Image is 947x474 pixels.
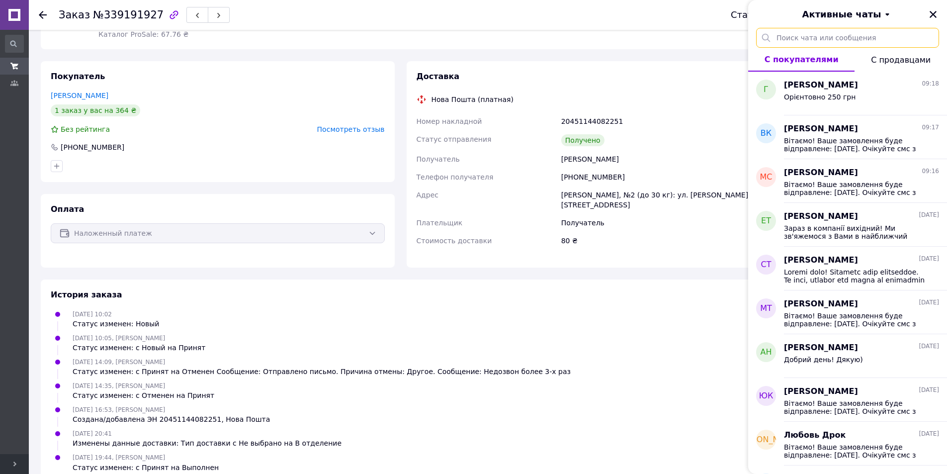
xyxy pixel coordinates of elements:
span: [DATE] [919,255,939,263]
div: Статус изменен: с Принят на Отменен Сообщение: Отправлено письмо. Причина отмены: Другое. Сообщен... [73,367,571,377]
span: [DATE] [919,342,939,351]
div: Вернуться назад [39,10,47,20]
button: МТ[PERSON_NAME][DATE]Вітаємо! Ваше замовлення буде відправлене: [DATE]. Очікуйте смс з номером ТТ... [748,290,947,334]
button: МС[PERSON_NAME]09:16Вітаємо! Ваше замовлення буде відправлене: [DATE]. Очікуйте смс з номером ТТН... [748,159,947,203]
span: Вітаємо! Ваше замовлення буде відправлене: [DATE]. Очікуйте смс з номером ТТН. При отриманні огля... [784,181,925,196]
span: [DATE] [919,211,939,219]
div: Статус изменен: с Отменен на Принят [73,390,214,400]
div: [PHONE_NUMBER] [60,142,125,152]
span: ЮК [759,390,774,402]
span: [DATE] 20:41 [73,430,112,437]
span: [DATE] 10:05, [PERSON_NAME] [73,335,165,342]
span: Стоимость доставки [417,237,492,245]
span: Активные чаты [802,8,881,21]
span: Добрий день! Дякую) [784,356,863,364]
span: [DATE] 14:35, [PERSON_NAME] [73,382,165,389]
button: С продавцами [855,48,947,72]
div: Нова Пошта (платная) [429,95,516,104]
span: 09:17 [922,123,939,132]
button: Закрыть [927,8,939,20]
span: Адрес [417,191,438,199]
span: [PERSON_NAME] [784,386,858,397]
div: [PERSON_NAME] [559,150,752,168]
span: Зараз в компанії вихідний! Ми зв'яжемося з Вами в найближчий робочий час! Гарних свят! [784,224,925,240]
span: Номер накладной [417,117,482,125]
span: АН [761,347,772,358]
span: Статус отправления [417,135,492,143]
span: [PERSON_NAME] [784,80,858,91]
div: 20451144082251 [559,112,752,130]
span: [DATE] 14:09, [PERSON_NAME] [73,359,165,366]
span: [PERSON_NAME] [733,434,799,446]
span: С покупателями [765,55,839,64]
div: Статус изменен: Новый [73,319,159,329]
span: МС [760,172,773,183]
span: [DATE] [919,386,939,394]
span: [DATE] 10:02 [73,311,112,318]
span: [DATE] 19:44, [PERSON_NAME] [73,454,165,461]
span: Доставка [417,72,460,81]
a: [PERSON_NAME] [51,92,108,99]
div: 80 ₴ [559,232,752,250]
span: Loremi dolo! Sitametc adip elitseddoe. Te inci, utlabor etd magna al enimadmin ve quisnostr exe u... [784,268,925,284]
div: Получено [561,134,604,146]
button: ВК[PERSON_NAME]09:17Вітаємо! Ваше замовлення буде відправлене: [DATE]. Очікуйте смс з номером ТТН... [748,115,947,159]
span: Телефон получателя [417,173,494,181]
button: СТ[PERSON_NAME][DATE]Loremi dolo! Sitametc adip elitseddoe. Te inci, utlabor etd magna al enimadm... [748,247,947,290]
span: №339191927 [93,9,164,21]
span: Плательщик [417,219,463,227]
span: МТ [760,303,772,314]
span: [PERSON_NAME] [784,342,858,354]
div: Статус изменен: с Принят на Выполнен [73,463,219,473]
span: Каталог ProSale: 67.76 ₴ [98,30,188,38]
span: [PERSON_NAME] [784,167,858,179]
button: Активные чаты [776,8,919,21]
span: [DATE] [919,298,939,307]
div: Статус изменен: с Новый на Принят [73,343,205,353]
div: [PERSON_NAME], №2 (до 30 кг): ул. [PERSON_NAME][STREET_ADDRESS] [559,186,752,214]
span: [DATE] [919,430,939,438]
span: Вітаємо! Ваше замовлення буде відправлене: [DATE]. Очікуйте смс з номером ТТН. При отриманні огля... [784,443,925,459]
span: Покупатель [51,72,105,81]
span: СТ [761,259,772,271]
input: Поиск чата или сообщения [756,28,939,48]
span: ВК [761,128,772,139]
span: Вітаємо! Ваше замовлення буде відправлене: [DATE]. Очікуйте смс з номером ТТН. При отриманні огля... [784,137,925,153]
button: [PERSON_NAME]Любовь Дрок[DATE]Вітаємо! Ваше замовлення буде відправлене: [DATE]. Очікуйте смс з н... [748,422,947,466]
span: С продавцами [871,55,931,65]
span: Заказ [59,9,90,21]
span: [PERSON_NAME] [784,255,858,266]
div: Изменены данные доставки: Тип доставки с Не выбрано на В отделение [73,438,342,448]
button: С покупателями [748,48,855,72]
button: ЮК[PERSON_NAME][DATE]Вітаємо! Ваше замовлення буде відправлене: [DATE]. Очікуйте смс з номером ТТ... [748,378,947,422]
span: История заказа [51,290,122,299]
span: Вітаємо! Ваше замовлення буде відправлене: [DATE]. Очікуйте смс з номером ТТН. При отриманні огля... [784,312,925,328]
button: Г[PERSON_NAME]09:18Орієнтовно 250 грн [748,72,947,115]
button: АН[PERSON_NAME][DATE]Добрий день! Дякую) [748,334,947,378]
span: Г [764,84,769,95]
span: Без рейтинга [61,125,110,133]
div: [PHONE_NUMBER] [559,168,752,186]
span: Оплата [51,204,84,214]
span: 09:16 [922,167,939,176]
span: Получатель [417,155,460,163]
span: ЕТ [761,215,771,227]
div: Создана/добавлена ЭН 20451144082251, Нова Пошта [73,414,270,424]
span: [PERSON_NAME] [784,211,858,222]
div: Статус заказа [731,10,797,20]
span: Посмотреть отзыв [317,125,385,133]
span: Орієнтовно 250 грн [784,93,856,101]
span: Вітаємо! Ваше замовлення буде відправлене: [DATE]. Очікуйте смс з номером ТТН. При отриманні огля... [784,399,925,415]
div: Получатель [559,214,752,232]
span: Любовь Дрок [784,430,846,441]
span: 09:18 [922,80,939,88]
span: [DATE] 16:53, [PERSON_NAME] [73,406,165,413]
span: [PERSON_NAME] [784,123,858,135]
span: [PERSON_NAME] [784,298,858,310]
div: 1 заказ у вас на 364 ₴ [51,104,140,116]
button: ЕТ[PERSON_NAME][DATE]Зараз в компанії вихідний! Ми зв'яжемося з Вами в найближчий робочий час! Га... [748,203,947,247]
